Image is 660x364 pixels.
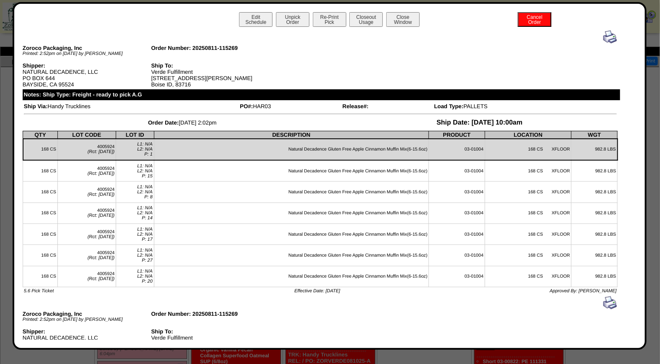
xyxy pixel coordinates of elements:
td: 4005924 [57,266,116,287]
th: LOT CODE [57,131,116,139]
span: (Rct: [DATE]) [88,276,115,281]
div: Ship To: [151,62,280,69]
td: 4005924 [57,139,116,160]
td: 4005924 [57,160,116,182]
td: 03-01004 [429,182,485,203]
td: Natural Decadence Gluten Free Apple Cinnamon Muffin Mix(6-15.6oz) [154,266,429,287]
span: (Rct: [DATE]) [88,213,115,218]
span: Effective Date: [DATE] [294,289,340,294]
th: DESCRIPTION [154,131,429,139]
td: 168 CS XFLOOR [485,266,571,287]
div: Shipper: [23,62,151,69]
span: L1: N/A L2: N/A P: 14 [137,205,153,221]
td: 03-01004 [429,266,485,287]
span: (Rct: [DATE]) [88,192,115,197]
span: L1: N/A L2: N/A P: 15 [137,164,153,179]
button: CancelOrder [518,12,551,27]
div: Printed: 2:52pm on [DATE] by [PERSON_NAME] [23,51,151,56]
div: Printed: 2:52pm on [DATE] by [PERSON_NAME] [23,317,151,322]
td: [DATE] 2:02pm [23,119,341,127]
td: 168 CS [23,160,57,182]
div: NATURAL DECADENCE, LLC PO BOX 644 BAYSIDE, CA 95524 [23,62,151,88]
td: 982.8 LBS [572,266,618,287]
td: HAR03 [239,103,341,110]
td: 4005924 [57,182,116,203]
span: Ship Via: [24,103,48,109]
td: Natural Decadence Gluten Free Apple Cinnamon Muffin Mix(6-15.6oz) [154,245,429,266]
td: 168 CS XFLOOR [485,224,571,244]
td: 982.8 LBS [572,160,618,182]
img: print.gif [603,296,617,309]
td: Handy Trucklines [23,103,239,110]
span: L1: N/A L2: N/A P: 17 [137,227,153,242]
div: Ship To: [151,328,280,335]
td: 4005924 [57,245,116,266]
div: Verde Fulfillment [STREET_ADDRESS][PERSON_NAME] Boise ID, 83716 [151,328,280,354]
td: PALLETS [434,103,617,110]
button: UnpickOrder [276,12,309,27]
span: Approved By: [PERSON_NAME] [550,289,617,294]
div: Verde Fulfillment [STREET_ADDRESS][PERSON_NAME] Boise ID, 83716 [151,62,280,88]
td: 168 CS [23,182,57,203]
th: WGT [572,131,618,139]
td: 982.8 LBS [572,203,618,224]
span: Order Date: [148,120,179,126]
td: 168 CS [23,224,57,244]
th: LOT ID [116,131,154,139]
td: 03-01004 [429,224,485,244]
td: 03-01004 [429,160,485,182]
button: CloseoutUsage [349,12,383,27]
span: L1: N/A L2: N/A P: 1 [137,142,153,157]
td: 168 CS XFLOOR [485,160,571,182]
span: Ship Date: [DATE] 10:00am [437,119,522,126]
span: (Rct: [DATE]) [88,149,115,154]
td: 982.8 LBS [572,182,618,203]
span: PO#: [240,103,253,109]
td: 4005924 [57,224,116,244]
td: 168 CS XFLOOR [485,182,571,203]
td: 982.8 LBS [572,139,618,160]
span: L1: N/A L2: N/A P: 20 [137,269,153,284]
th: PRODUCT [429,131,485,139]
td: 03-01004 [429,139,485,160]
td: 168 CS XFLOOR [485,245,571,266]
th: LOCATION [485,131,571,139]
span: Load Type: [434,103,463,109]
div: Zoroco Packaging, Inc [23,45,151,51]
td: Natural Decadence Gluten Free Apple Cinnamon Muffin Mix(6-15.6oz) [154,139,429,160]
td: Natural Decadence Gluten Free Apple Cinnamon Muffin Mix(6-15.6oz) [154,182,429,203]
span: (Rct: [DATE]) [88,255,115,260]
td: 168 CS [23,245,57,266]
span: L1: N/A L2: N/A P: 27 [137,248,153,263]
td: 03-01004 [429,203,485,224]
img: print.gif [603,30,617,44]
td: 03-01004 [429,245,485,266]
span: Release#: [343,103,369,109]
td: 168 CS [23,203,57,224]
td: Natural Decadence Gluten Free Apple Cinnamon Muffin Mix(6-15.6oz) [154,160,429,182]
th: QTY [23,131,57,139]
div: Shipper: [23,328,151,335]
td: 168 CS XFLOOR [485,139,571,160]
span: 5.6 Pick Ticket [24,289,54,294]
div: Order Number: 20250811-115269 [151,311,280,317]
button: CloseWindow [386,12,420,27]
div: Order Number: 20250811-115269 [151,45,280,51]
span: L1: N/A L2: N/A P: 8 [137,185,153,200]
td: 4005924 [57,203,116,224]
td: Natural Decadence Gluten Free Apple Cinnamon Muffin Mix(6-15.6oz) [154,203,429,224]
td: 168 CS XFLOOR [485,203,571,224]
span: (Rct: [DATE]) [88,171,115,176]
div: Zoroco Packaging, Inc [23,311,151,317]
div: Notes: Ship Type: Freight - ready to pick A.G [23,89,620,100]
td: 982.8 LBS [572,245,618,266]
button: Re-PrintPick [313,12,346,27]
td: Natural Decadence Gluten Free Apple Cinnamon Muffin Mix(6-15.6oz) [154,224,429,244]
button: EditSchedule [239,12,273,27]
td: 168 CS [23,139,57,160]
td: 168 CS [23,266,57,287]
span: (Rct: [DATE]) [88,234,115,239]
a: CloseWindow [385,19,421,25]
td: 982.8 LBS [572,224,618,244]
div: NATURAL DECADENCE, LLC PO BOX 644 BAYSIDE, CA 95524 [23,328,151,354]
